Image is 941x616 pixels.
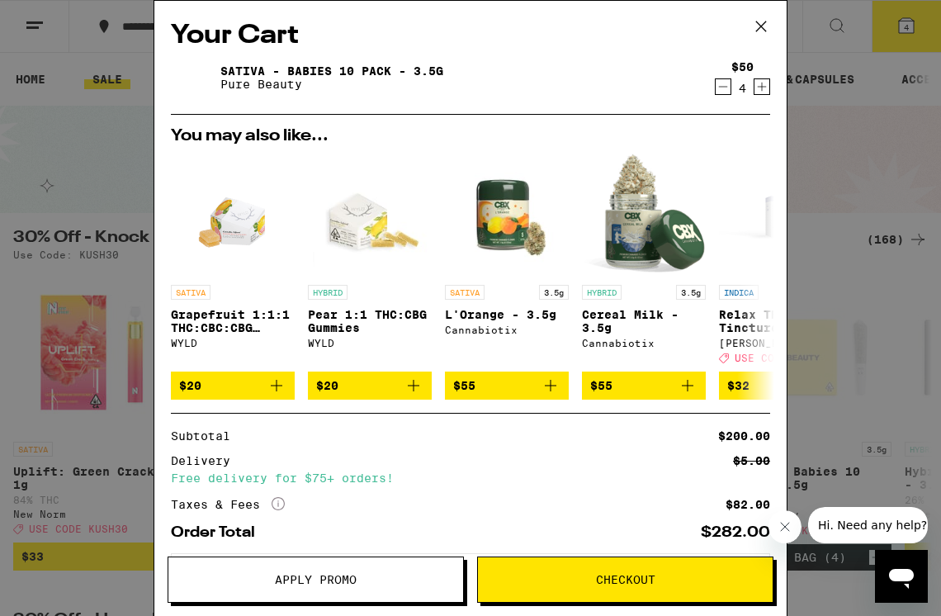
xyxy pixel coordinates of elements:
div: 4 [731,82,754,95]
a: Open page for Relax THC Tincture - 1000mg from Mary's Medicinals [719,153,843,372]
div: Delivery [171,455,242,467]
p: Grapefruit 1:1:1 THC:CBC:CBG Gummies [171,308,295,334]
div: WYLD [308,338,432,348]
p: 3.5g [539,285,569,300]
div: $5.00 [733,455,770,467]
div: $282.00 [701,525,770,540]
div: Order Total [171,525,267,540]
p: Pure Beauty [220,78,443,91]
div: $200.00 [718,430,770,442]
span: Apply Promo [275,574,357,585]
span: USE CODE KUSH30 [735,353,834,363]
h2: You may also like... [171,128,770,145]
button: Decrement [715,78,731,95]
iframe: Button to launch messaging window [875,550,928,603]
iframe: Message from company [808,507,928,543]
a: Open page for Grapefruit 1:1:1 THC:CBC:CBG Gummies from WYLD [171,153,295,372]
span: $20 [316,379,338,392]
div: Free delivery for $75+ orders! [171,472,770,484]
img: Cannabiotix - Cereal Milk - 3.5g [582,153,706,277]
div: Subtotal [171,430,242,442]
a: Open page for Cereal Milk - 3.5g from Cannabiotix [582,153,706,372]
button: Add to bag [445,372,569,400]
img: Mary's Medicinals - Relax THC Tincture - 1000mg [719,153,843,277]
span: Checkout [596,574,655,585]
div: [PERSON_NAME]'s Medicinals [719,338,843,348]
button: Increment [754,78,770,95]
button: Checkout [477,557,773,603]
p: L'Orange - 3.5g [445,308,569,321]
button: Add to bag [171,372,295,400]
p: 3.5g [676,285,706,300]
p: HYBRID [582,285,622,300]
div: $82.00 [726,499,770,510]
button: Add to bag [719,372,843,400]
img: Cannabiotix - L'Orange - 3.5g [445,153,569,277]
a: Sativa - Babies 10 Pack - 3.5g [220,64,443,78]
a: Open page for Pear 1:1 THC:CBG Gummies from WYLD [308,153,432,372]
div: Taxes & Fees [171,497,285,512]
p: Cereal Milk - 3.5g [582,308,706,334]
p: SATIVA [445,285,485,300]
button: Apply Promo [168,557,464,603]
p: Pear 1:1 THC:CBG Gummies [308,308,432,334]
span: $32 [727,379,749,392]
p: Relax THC Tincture - 1000mg [719,308,843,334]
button: Add to bag [308,372,432,400]
span: $55 [453,379,475,392]
div: Cannabiotix [445,325,569,335]
a: Open page for L'Orange - 3.5g from Cannabiotix [445,153,569,372]
iframe: Close message [768,510,802,543]
button: Add to bag [582,372,706,400]
span: $20 [179,379,201,392]
div: $50 [731,60,754,73]
p: INDICA [719,285,759,300]
img: WYLD - Pear 1:1 THC:CBG Gummies [308,153,432,277]
p: HYBRID [308,285,348,300]
div: Cannabiotix [582,338,706,348]
span: $55 [590,379,612,392]
h2: Your Cart [171,17,770,54]
div: WYLD [171,338,295,348]
img: Sativa - Babies 10 Pack - 3.5g [171,54,217,101]
img: WYLD - Grapefruit 1:1:1 THC:CBC:CBG Gummies [188,153,277,277]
